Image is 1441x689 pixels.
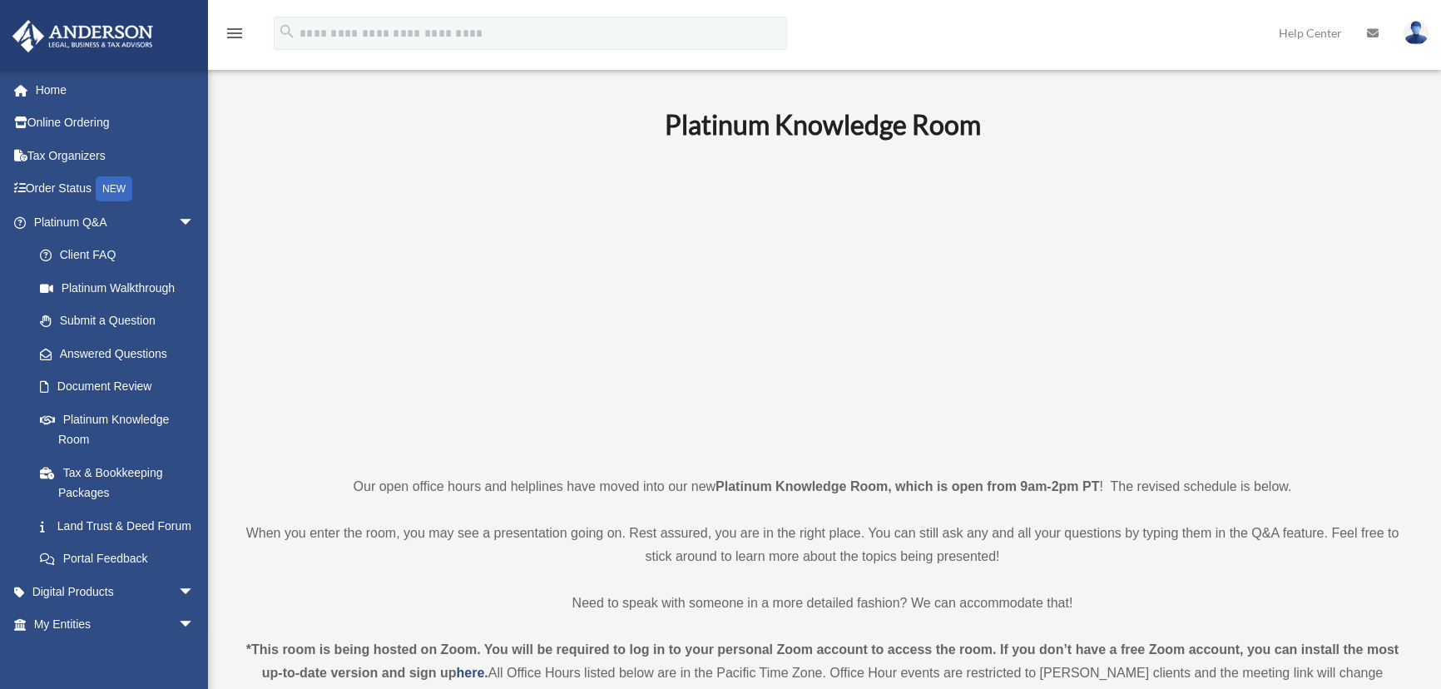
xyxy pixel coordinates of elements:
iframe: 231110_Toby_KnowledgeRoom [573,163,1072,444]
i: menu [225,23,245,43]
i: search [278,22,296,41]
strong: . [484,666,488,680]
strong: Platinum Knowledge Room, which is open from 9am-2pm PT [716,479,1099,493]
span: arrow_drop_down [178,575,211,609]
a: Platinum Knowledge Room [23,403,211,456]
a: Platinum Q&Aarrow_drop_down [12,206,220,239]
a: Digital Productsarrow_drop_down [12,575,220,608]
p: Need to speak with someone in a more detailed fashion? We can accommodate that! [237,592,1408,615]
a: here [457,666,485,680]
a: Order StatusNEW [12,172,220,206]
a: My Entitiesarrow_drop_down [12,608,220,642]
a: Platinum Walkthrough [23,271,220,305]
p: Our open office hours and helplines have moved into our new ! The revised schedule is below. [237,475,1408,498]
div: NEW [96,176,132,201]
img: User Pic [1404,21,1429,45]
p: When you enter the room, you may see a presentation going on. Rest assured, you are in the right ... [237,522,1408,568]
a: Home [12,73,220,107]
a: Document Review [23,370,220,404]
b: Platinum Knowledge Room [665,108,981,141]
a: Tax & Bookkeeping Packages [23,456,220,509]
span: arrow_drop_down [178,206,211,240]
strong: *This room is being hosted on Zoom. You will be required to log in to your personal Zoom account ... [246,642,1399,680]
a: Portal Feedback [23,543,220,576]
a: Client FAQ [23,239,220,272]
img: Anderson Advisors Platinum Portal [7,20,158,52]
a: Online Ordering [12,107,220,140]
a: Land Trust & Deed Forum [23,509,220,543]
a: Tax Organizers [12,139,220,172]
a: Answered Questions [23,337,220,370]
a: menu [225,29,245,43]
span: arrow_drop_down [178,608,211,642]
a: Submit a Question [23,305,220,338]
